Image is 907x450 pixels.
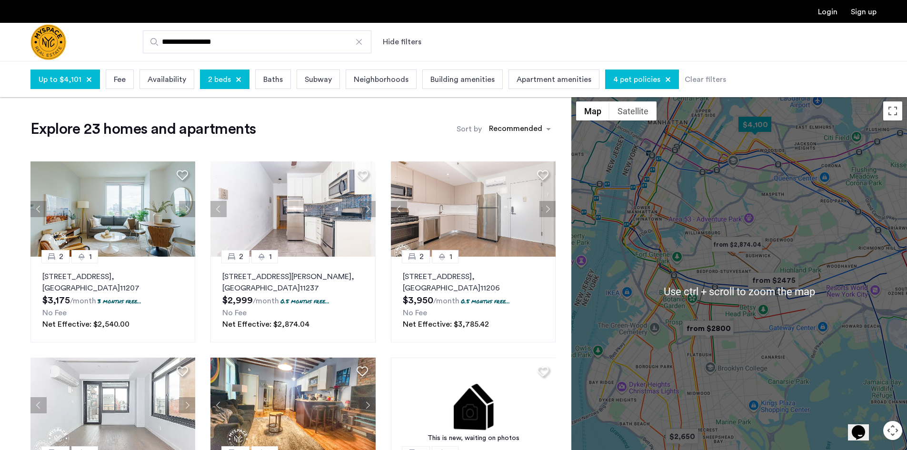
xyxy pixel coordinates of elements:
[609,101,657,120] button: Show satellite imagery
[449,251,452,262] span: 1
[30,201,47,217] button: Previous apartment
[42,320,130,328] span: Net Effective: $2,540.00
[403,271,544,294] p: [STREET_ADDRESS] 11206
[735,114,775,135] div: $4,100
[851,8,877,16] a: Registration
[42,296,70,305] span: $3,175
[30,161,196,257] img: 1997_638519002746102278.png
[269,251,272,262] span: 1
[39,74,81,85] span: Up to $4,101
[883,101,902,120] button: Toggle fullscreen view
[403,309,427,317] span: No Fee
[576,101,609,120] button: Show street map
[89,251,92,262] span: 1
[403,296,433,305] span: $3,950
[30,397,47,413] button: Previous apartment
[253,297,279,305] sub: /month
[30,24,66,60] img: logo
[30,257,195,342] a: 21[STREET_ADDRESS], [GEOGRAPHIC_DATA]112073 months free...No FeeNet Effective: $2,540.00
[239,251,243,262] span: 2
[222,296,253,305] span: $2,999
[484,120,556,138] ng-select: sort-apartment
[391,257,556,342] a: 21[STREET_ADDRESS], [GEOGRAPHIC_DATA]112060.5 months free...No FeeNet Effective: $3,785.42
[679,318,738,339] div: from $2800
[613,74,660,85] span: 4 pet policies
[30,120,256,139] h1: Explore 23 homes and apartments
[744,270,803,291] div: from $2475
[179,201,195,217] button: Next apartment
[280,297,329,305] p: 0.5 months free...
[263,74,283,85] span: Baths
[403,320,489,328] span: Net Effective: $3,785.42
[359,201,376,217] button: Next apartment
[30,24,66,60] a: Cazamio Logo
[430,74,495,85] span: Building amenities
[210,161,376,257] img: 22_638155377303699184.jpeg
[42,309,67,317] span: No Fee
[517,74,591,85] span: Apartment amenities
[708,234,766,255] div: from $2,874.04
[539,201,556,217] button: Next apartment
[433,297,459,305] sub: /month
[148,74,186,85] span: Availability
[457,123,482,135] label: Sort by
[354,74,409,85] span: Neighborhoods
[98,297,141,305] p: 3 months free...
[818,8,837,16] a: Login
[222,271,363,294] p: [STREET_ADDRESS][PERSON_NAME] 11237
[70,297,96,305] sub: /month
[114,74,126,85] span: Fee
[396,433,551,443] div: This is new, waiting on photos
[461,297,510,305] p: 0.5 months free...
[42,271,183,294] p: [STREET_ADDRESS] 11207
[848,412,878,440] iframe: chat widget
[883,421,902,440] button: Map camera controls
[383,36,421,48] button: Show or hide filters
[222,320,309,328] span: Net Effective: $2,874.04
[59,251,63,262] span: 2
[179,397,195,413] button: Next apartment
[359,397,376,413] button: Next apartment
[210,397,227,413] button: Previous apartment
[685,74,726,85] div: Clear filters
[391,161,556,257] img: 1990_638168315537685177.jpeg
[419,251,424,262] span: 2
[208,74,231,85] span: 2 beds
[210,201,227,217] button: Previous apartment
[391,201,407,217] button: Previous apartment
[222,309,247,317] span: No Fee
[210,257,375,342] a: 21[STREET_ADDRESS][PERSON_NAME], [GEOGRAPHIC_DATA]112370.5 months free...No FeeNet Effective: $2,...
[305,74,332,85] span: Subway
[662,426,702,447] div: $2,650
[143,30,371,53] input: Apartment Search
[488,123,542,137] div: Recommended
